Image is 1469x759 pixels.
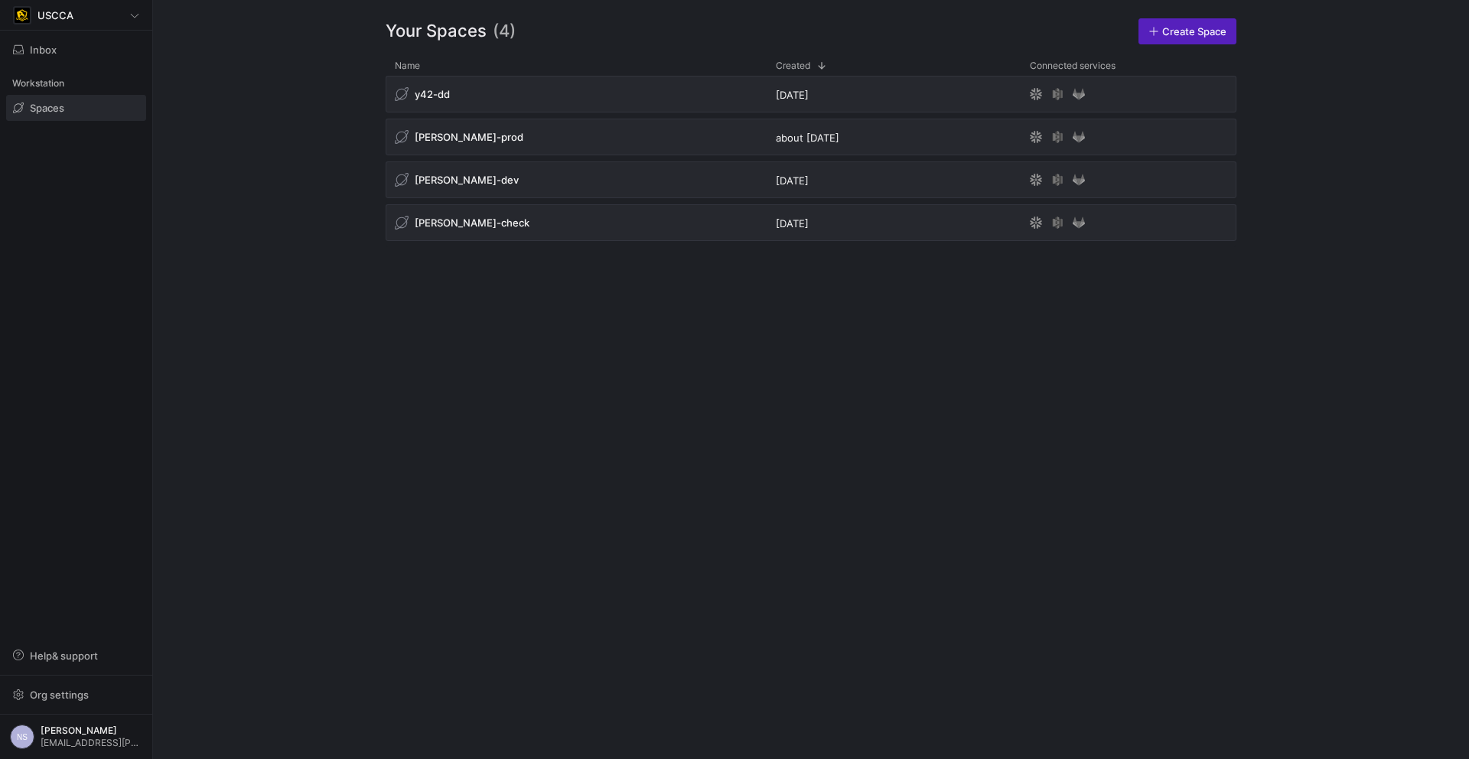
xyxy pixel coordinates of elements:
span: Create Space [1162,25,1226,37]
span: Connected services [1030,60,1116,71]
div: NS [10,725,34,749]
span: USCCA [37,9,73,21]
a: Org settings [6,690,146,702]
span: [PERSON_NAME]-prod [415,131,523,143]
span: [EMAIL_ADDRESS][PERSON_NAME][DOMAIN_NAME] [41,738,142,748]
span: Created [776,60,810,71]
span: [DATE] [776,217,809,230]
span: [DATE] [776,174,809,187]
span: [PERSON_NAME]-dev [415,174,519,186]
span: Help & support [30,650,98,662]
button: Inbox [6,37,146,63]
button: Help& support [6,643,146,669]
span: Inbox [30,44,57,56]
span: Name [395,60,420,71]
span: Your Spaces [386,18,487,44]
div: Workstation [6,72,146,95]
div: Press SPACE to select this row. [386,119,1236,161]
button: Org settings [6,682,146,708]
span: y42-dd [415,88,450,100]
span: Org settings [30,689,89,701]
a: Spaces [6,95,146,121]
span: Spaces [30,102,64,114]
img: https://storage.googleapis.com/y42-prod-data-exchange/images/uAsz27BndGEK0hZWDFeOjoxA7jCwgK9jE472... [15,8,30,23]
span: about [DATE] [776,132,839,144]
div: Press SPACE to select this row. [386,76,1236,119]
button: NS[PERSON_NAME][EMAIL_ADDRESS][PERSON_NAME][DOMAIN_NAME] [6,721,146,753]
span: [PERSON_NAME]-check [415,217,529,229]
span: [DATE] [776,89,809,101]
div: Press SPACE to select this row. [386,161,1236,204]
a: Create Space [1138,18,1236,44]
div: Press SPACE to select this row. [386,204,1236,247]
span: (4) [493,18,516,44]
span: [PERSON_NAME] [41,725,142,736]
